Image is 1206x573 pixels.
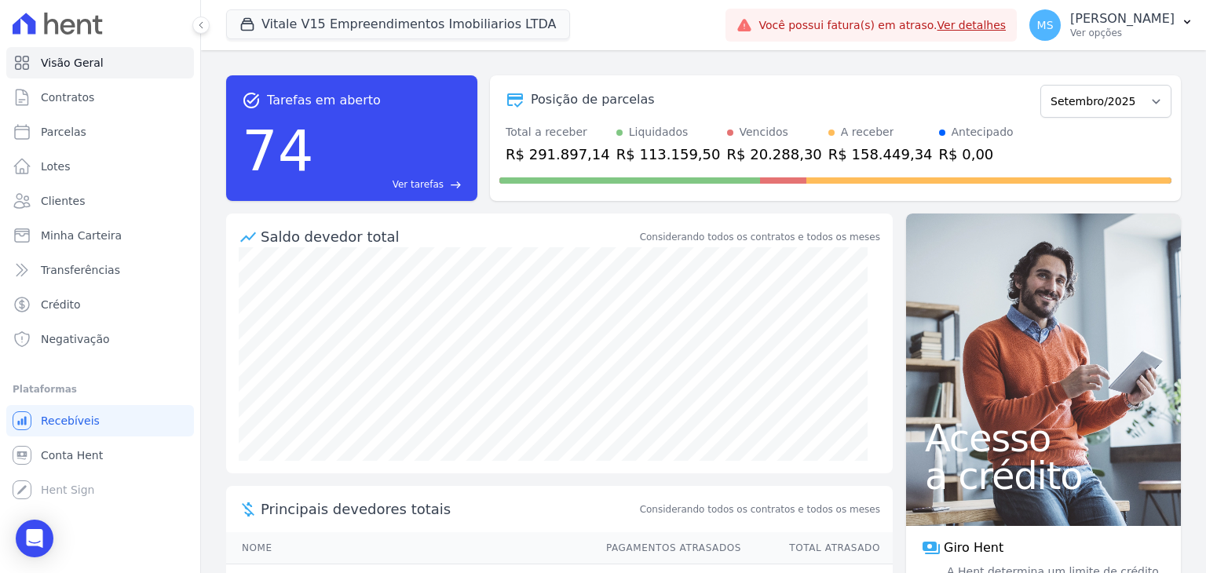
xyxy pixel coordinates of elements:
span: Considerando todos os contratos e todos os meses [640,502,880,516]
div: Vencidos [740,124,788,141]
a: Parcelas [6,116,194,148]
div: Considerando todos os contratos e todos os meses [640,230,880,244]
div: 74 [242,110,314,192]
span: Contratos [41,89,94,105]
a: Ver detalhes [937,19,1007,31]
a: Ver tarefas east [320,177,462,192]
button: Vitale V15 Empreendimentos Imobiliarios LTDA [226,9,570,39]
th: Nome [226,532,591,564]
span: Você possui fatura(s) em atraso. [758,17,1006,34]
span: east [450,179,462,191]
button: MS [PERSON_NAME] Ver opções [1017,3,1206,47]
span: Conta Hent [41,447,103,463]
span: Crédito [41,297,81,312]
a: Visão Geral [6,47,194,78]
a: Crédito [6,289,194,320]
span: Transferências [41,262,120,278]
div: R$ 291.897,14 [506,144,610,165]
span: MS [1037,20,1054,31]
div: R$ 158.449,34 [828,144,933,165]
span: Principais devedores totais [261,498,637,520]
a: Negativação [6,323,194,355]
div: R$ 20.288,30 [727,144,822,165]
a: Contratos [6,82,194,113]
span: task_alt [242,91,261,110]
a: Conta Hent [6,440,194,471]
span: Negativação [41,331,110,347]
div: Saldo devedor total [261,226,637,247]
p: [PERSON_NAME] [1070,11,1175,27]
th: Total Atrasado [742,532,893,564]
span: Ver tarefas [393,177,444,192]
a: Lotes [6,151,194,182]
a: Clientes [6,185,194,217]
th: Pagamentos Atrasados [591,532,742,564]
div: Posição de parcelas [531,90,655,109]
span: Recebíveis [41,413,100,429]
div: R$ 113.159,50 [616,144,721,165]
a: Recebíveis [6,405,194,436]
p: Ver opções [1070,27,1175,39]
span: Visão Geral [41,55,104,71]
div: R$ 0,00 [939,144,1014,165]
span: Clientes [41,193,85,209]
div: Plataformas [13,380,188,399]
div: A receber [841,124,894,141]
div: Liquidados [629,124,689,141]
div: Total a receber [506,124,610,141]
a: Minha Carteira [6,220,194,251]
div: Open Intercom Messenger [16,520,53,557]
span: Lotes [41,159,71,174]
span: Giro Hent [944,538,1003,557]
span: Acesso [925,419,1162,457]
a: Transferências [6,254,194,286]
span: Parcelas [41,124,86,140]
span: Minha Carteira [41,228,122,243]
span: Tarefas em aberto [267,91,381,110]
div: Antecipado [952,124,1014,141]
span: a crédito [925,457,1162,495]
